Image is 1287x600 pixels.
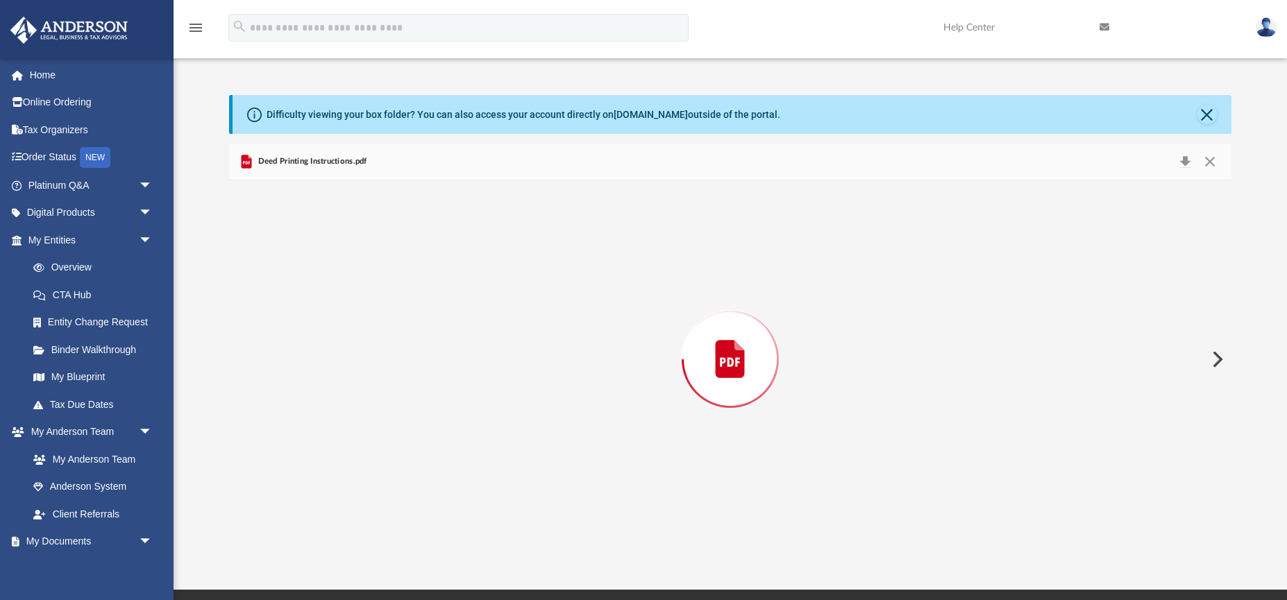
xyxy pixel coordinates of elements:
[19,254,174,282] a: Overview
[1172,152,1197,171] button: Download
[10,226,174,254] a: My Entitiesarrow_drop_down
[187,19,204,36] i: menu
[139,418,167,447] span: arrow_drop_down
[1256,17,1277,37] img: User Pic
[10,89,174,117] a: Online Ordering
[10,116,174,144] a: Tax Organizers
[139,199,167,228] span: arrow_drop_down
[19,473,167,501] a: Anderson System
[19,309,174,336] a: Entity Change Request
[19,391,174,418] a: Tax Due Dates
[19,336,174,363] a: Binder Walkthrough
[80,147,110,168] div: NEW
[267,108,780,122] div: Difficulty viewing your box folder? You can also access your account directly on outside of the p...
[255,155,367,168] span: Deed Printing Instructions.pdf
[614,109,688,120] a: [DOMAIN_NAME]
[10,144,174,172] a: Order StatusNEW
[10,418,167,446] a: My Anderson Teamarrow_drop_down
[10,199,174,227] a: Digital Productsarrow_drop_down
[1197,152,1222,171] button: Close
[187,26,204,36] a: menu
[19,363,167,391] a: My Blueprint
[1197,105,1217,124] button: Close
[229,144,1231,538] div: Preview
[6,17,132,44] img: Anderson Advisors Platinum Portal
[19,281,174,309] a: CTA Hub
[10,171,174,199] a: Platinum Q&Aarrow_drop_down
[1201,340,1231,379] button: Next File
[10,528,167,556] a: My Documentsarrow_drop_down
[10,61,174,89] a: Home
[232,19,247,34] i: search
[139,171,167,200] span: arrow_drop_down
[139,528,167,556] span: arrow_drop_down
[139,226,167,255] span: arrow_drop_down
[19,500,167,528] a: Client Referrals
[19,445,160,473] a: My Anderson Team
